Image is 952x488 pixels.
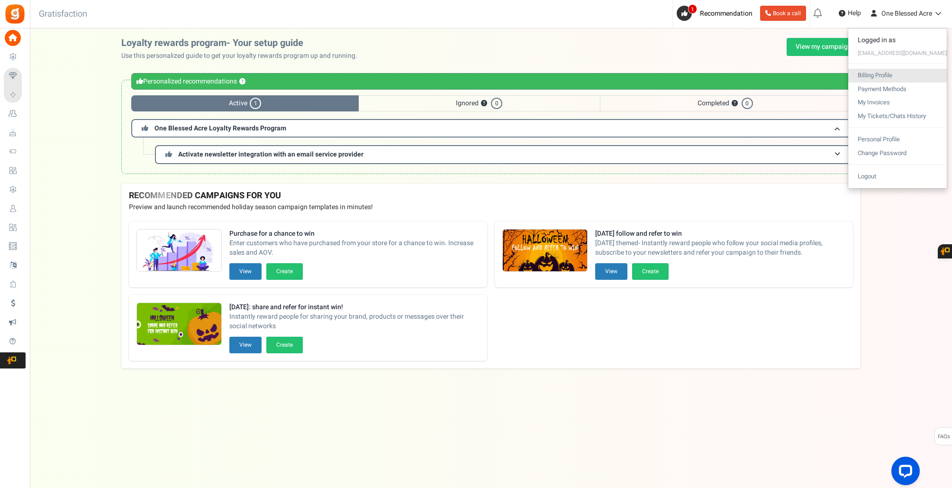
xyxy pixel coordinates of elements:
img: Recommended Campaigns [137,230,221,272]
span: Completed [600,95,851,111]
span: Active [131,95,359,111]
span: 1 [250,98,261,109]
strong: [DATE] follow and refer to win [595,229,845,239]
a: My Tickets/Chats History [848,110,947,123]
h4: RECOMMENDED CAMPAIGNS FOR YOU [129,191,853,201]
span: One Blessed Acre [881,9,932,18]
button: Create [266,263,303,280]
button: ? [239,79,245,85]
a: View my campaign [787,38,861,56]
a: Billing Profile [848,69,947,83]
img: Recommended Campaigns [137,303,221,346]
a: Payment Methods [848,83,947,96]
button: ? [732,101,738,107]
p: Preview and launch recommended holiday season campaign templates in minutes! [129,203,853,212]
a: Book a call [760,6,806,21]
button: Create [632,263,669,280]
button: View [229,263,262,280]
span: Activate newsletter integration with an email service provider [178,149,363,159]
strong: [DATE]: share and refer for instant win! [229,303,480,312]
span: Instantly reward people for sharing your brand, products or messages over their social networks [229,312,480,331]
h2: Loyalty rewards program- Your setup guide [121,38,365,48]
a: 1 Recommendation [677,6,756,21]
button: View [595,263,627,280]
span: One Blessed Acre Loyalty Rewards Program [154,123,286,133]
h3: Gratisfaction [28,5,98,24]
button: View [229,337,262,353]
span: FAQs [937,428,950,446]
div: [EMAIL_ADDRESS][DOMAIN_NAME] [848,47,947,59]
span: Enter customers who have purchased from your store for a chance to win. Increase sales and AOV. [229,239,480,258]
span: Recommendation [700,9,753,18]
a: Logout [848,170,947,184]
span: 0 [491,98,502,109]
strong: Purchase for a chance to win [229,229,480,239]
p: Use this personalized guide to get your loyalty rewards program up and running. [121,51,365,61]
img: Gratisfaction [4,3,26,25]
a: Personal Profile [848,133,947,147]
span: Ignored [359,95,599,111]
button: Create [266,337,303,353]
span: Help [845,9,861,18]
img: Recommended Campaigns [503,230,587,272]
span: [DATE] themed- Instantly reward people who follow your social media profiles, subscribe to your n... [595,239,845,258]
div: Logged in as [848,33,947,47]
a: My Invoices [848,96,947,110]
span: 1 [688,4,697,14]
a: Change Password [848,147,947,160]
button: ? [481,101,487,107]
span: 0 [742,98,753,109]
a: Help [835,6,865,21]
div: Personalized recommendations [131,73,851,90]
